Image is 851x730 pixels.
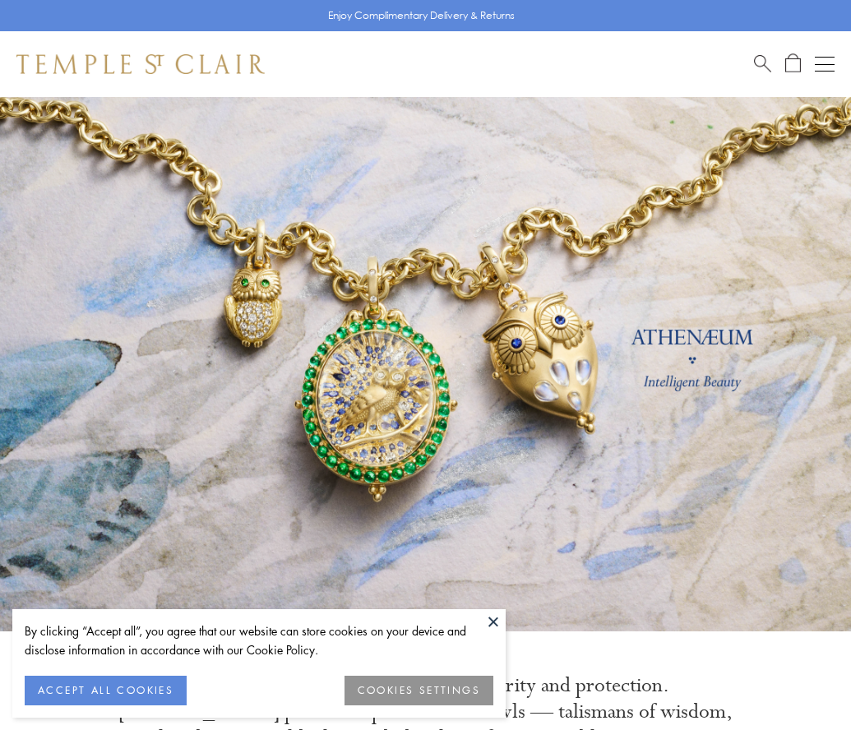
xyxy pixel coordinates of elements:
[345,676,493,705] button: COOKIES SETTINGS
[16,54,265,74] img: Temple St. Clair
[815,54,835,74] button: Open navigation
[754,53,771,74] a: Search
[328,7,515,24] p: Enjoy Complimentary Delivery & Returns
[25,676,187,705] button: ACCEPT ALL COOKIES
[25,621,493,659] div: By clicking “Accept all”, you agree that our website can store cookies on your device and disclos...
[785,53,801,74] a: Open Shopping Bag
